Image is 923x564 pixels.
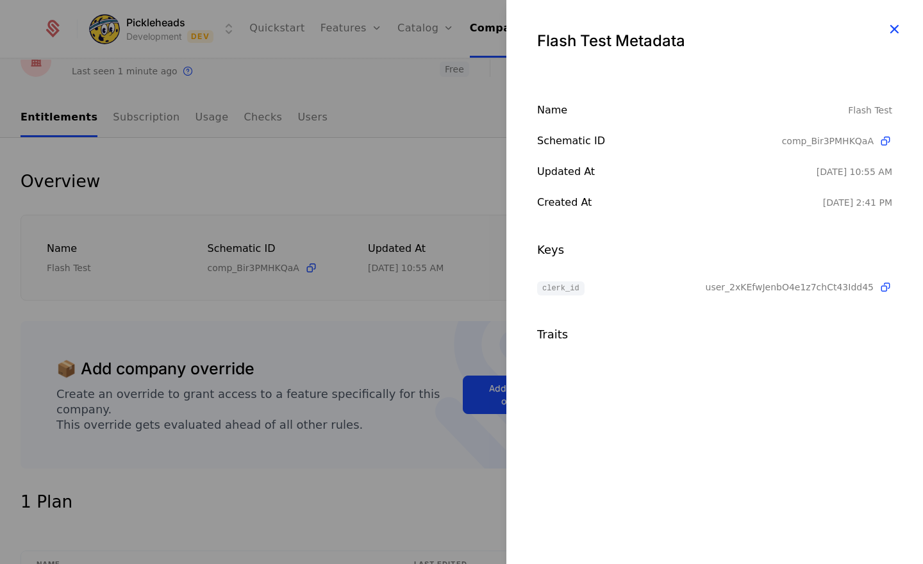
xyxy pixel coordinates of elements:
[782,135,874,147] span: comp_Bir3PMHKQaA
[537,164,817,179] div: Updated at
[537,326,892,344] div: Traits
[817,165,892,178] div: 9/10/25, 10:55 AM
[823,196,892,209] div: 9/2/25, 2:41 PM
[537,31,892,51] div: Flash Test Metadata
[537,195,823,210] div: Created at
[537,241,892,259] div: Keys
[537,281,585,295] span: clerk_id
[537,103,848,118] div: Name
[537,133,782,149] div: Schematic ID
[706,281,874,294] span: user_2xKEfwJenbO4e1z7chCt43Idd45
[848,103,892,118] div: Flash Test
